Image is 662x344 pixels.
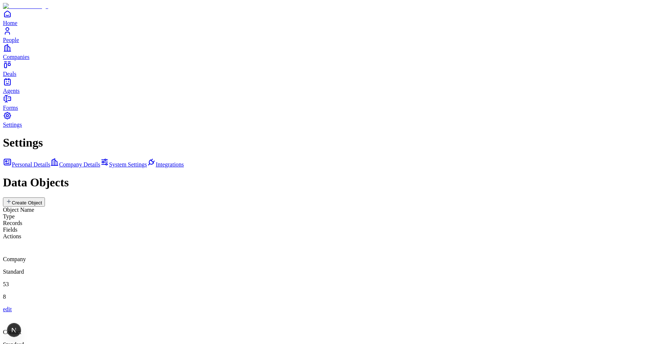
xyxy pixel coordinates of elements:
[3,122,22,128] span: Settings
[3,256,659,263] p: Company
[156,161,184,168] span: Integrations
[3,227,659,233] div: Fields
[3,281,659,288] p: 53
[59,161,100,168] span: Company Details
[3,306,12,312] a: edit
[3,176,659,189] h1: Data Objects
[3,54,29,60] span: Companies
[12,161,50,168] span: Personal Details
[3,27,659,43] a: People
[50,161,100,168] a: Company Details
[3,20,17,26] span: Home
[3,111,659,128] a: Settings
[3,105,18,111] span: Forms
[3,37,19,43] span: People
[3,43,659,60] a: Companies
[3,77,659,94] a: Agents
[3,207,659,213] div: Object Name
[3,197,45,207] button: Create Object
[3,294,659,300] p: 8
[3,268,659,275] p: Standard
[3,94,659,111] a: Forms
[3,88,20,94] span: Agents
[109,161,147,168] span: System Settings
[3,161,50,168] a: Personal Details
[3,60,659,77] a: Deals
[3,213,659,220] div: Type
[3,233,659,240] div: Actions
[3,220,659,227] div: Records
[147,161,184,168] a: Integrations
[3,3,48,10] img: Item Brain Logo
[3,329,659,336] p: Contact
[100,161,147,168] a: System Settings
[3,136,659,150] h1: Settings
[3,71,16,77] span: Deals
[3,10,659,26] a: Home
